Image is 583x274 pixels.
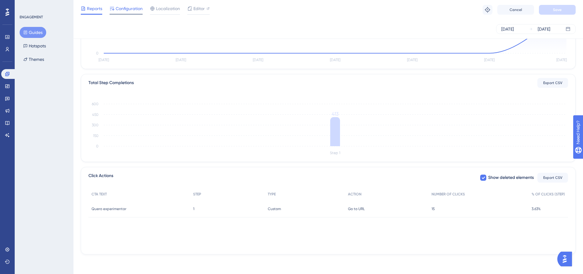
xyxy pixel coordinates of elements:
button: Hotspots [20,40,50,51]
span: Click Actions [88,172,113,183]
span: Need Help? [14,2,38,9]
div: ENGAGEMENT [20,15,43,20]
span: 1 [193,206,194,211]
tspan: [DATE] [176,58,186,62]
tspan: [DATE] [253,58,263,62]
span: Export CSV [543,80,562,85]
tspan: 600 [92,102,99,106]
span: Cancel [510,7,522,12]
span: 3.63% [532,206,541,211]
tspan: [DATE] [330,58,340,62]
span: Reports [87,5,102,12]
span: Custom [268,206,281,211]
iframe: UserGuiding AI Assistant Launcher [557,250,576,268]
div: [DATE] [538,25,550,33]
tspan: [DATE] [407,58,417,62]
span: Save [553,7,562,12]
span: NUMBER OF CLICKS [432,192,465,197]
tspan: 0 [96,144,99,148]
button: Guides [20,27,46,38]
span: Go to URL [348,206,365,211]
span: % OF CLICKS (STEP) [532,192,565,197]
span: ACTION [348,192,361,197]
tspan: 300 [92,123,99,127]
button: Cancel [497,5,534,15]
tspan: [DATE] [99,58,109,62]
button: Export CSV [537,173,568,183]
div: [DATE] [501,25,514,33]
tspan: 0 [96,51,99,55]
span: TYPE [268,192,276,197]
tspan: Step 1 [330,151,340,155]
span: Editor [193,5,205,12]
span: Show deleted elements [488,174,534,181]
tspan: [DATE] [556,58,567,62]
span: Export CSV [543,175,562,180]
span: CTA TEXT [92,192,107,197]
span: Localization [156,5,180,12]
button: Export CSV [537,78,568,88]
span: 15 [432,206,435,211]
div: Total Step Completions [88,79,134,87]
tspan: 150 [93,134,99,138]
button: Save [539,5,576,15]
span: STEP [193,192,201,197]
tspan: 450 [92,113,99,117]
tspan: [DATE] [484,58,495,62]
tspan: 413 [332,111,338,117]
span: Quero experimentar [92,206,126,211]
span: Configuration [116,5,143,12]
button: Themes [20,54,48,65]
